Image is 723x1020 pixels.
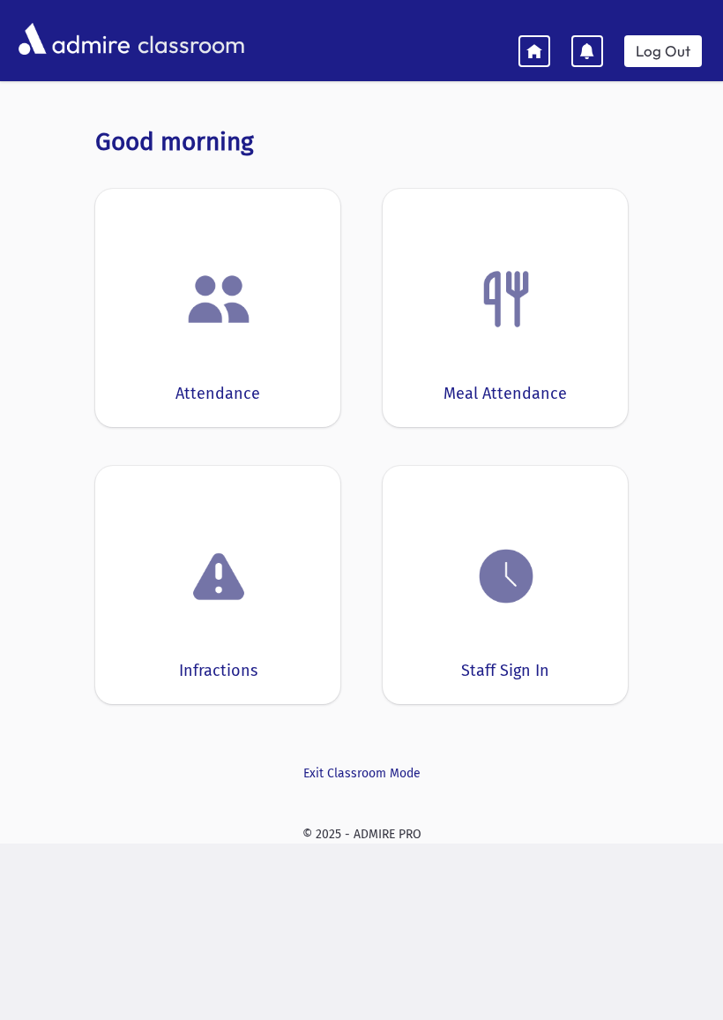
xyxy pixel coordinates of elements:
div: Staff Sign In [461,659,549,683]
img: Fork.png [473,266,540,333]
div: Meal Attendance [443,382,567,406]
img: AdmirePro [14,19,134,59]
h3: Good morning [95,127,628,157]
img: exclamation.png [185,546,252,613]
span: classroom [134,16,245,63]
div: © 2025 - ADMIRE PRO [14,825,709,844]
a: Exit Classroom Mode [95,764,628,783]
a: Log Out [624,35,702,67]
img: users.png [185,266,252,333]
div: Attendance [175,382,260,406]
img: clock.png [473,543,540,610]
div: Infractions [179,659,257,683]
